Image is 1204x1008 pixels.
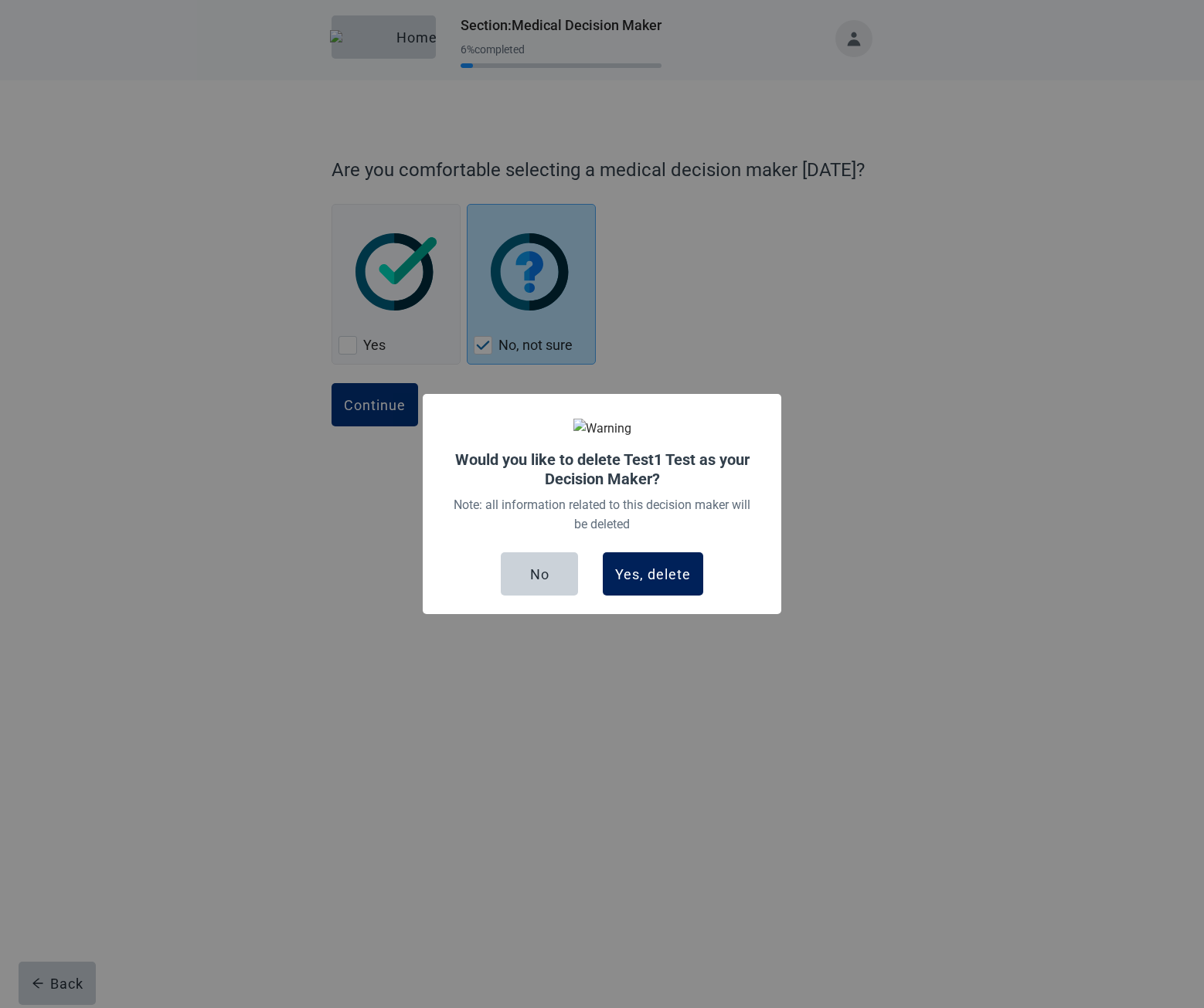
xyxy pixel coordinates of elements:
div: Yes, delete [615,566,691,582]
img: Warning [573,419,631,438]
h2: Would you like to delete Test1 Test as your Decision Maker? [447,450,757,489]
button: Yes, delete [603,552,703,596]
button: No [501,552,578,596]
div: Note: all information related to this decision maker will be deleted [447,495,757,534]
div: No [530,566,549,582]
